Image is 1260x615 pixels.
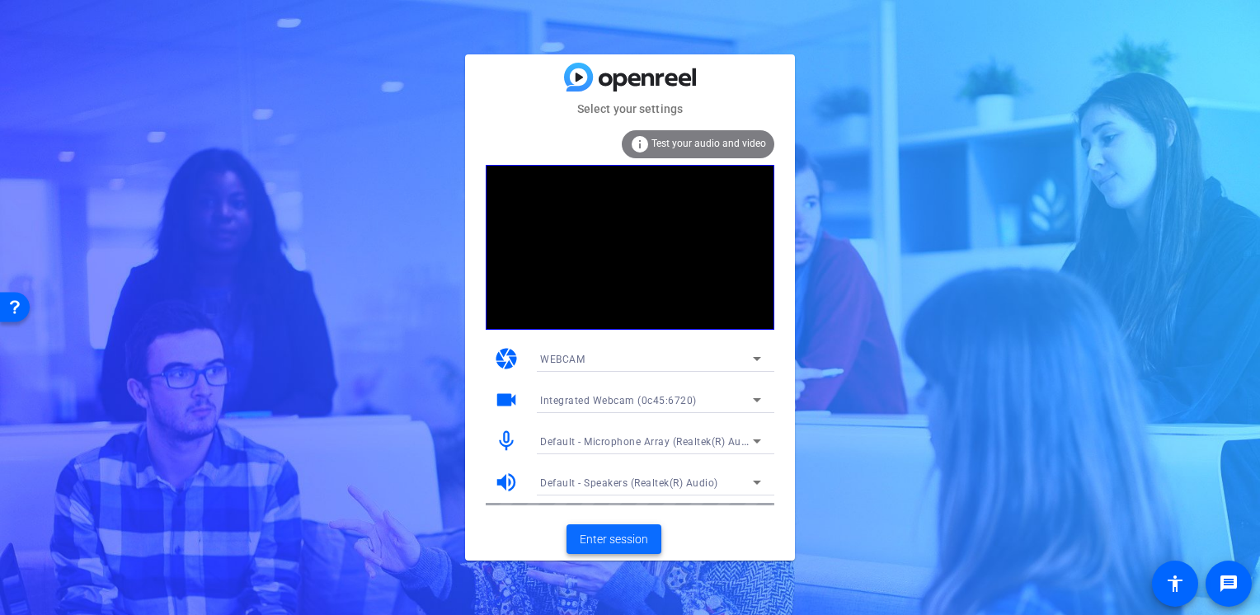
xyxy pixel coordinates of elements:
mat-icon: accessibility [1165,574,1185,594]
mat-icon: volume_up [494,470,519,495]
span: Default - Speakers (Realtek(R) Audio) [540,477,718,489]
span: Default - Microphone Array (Realtek(R) Audio) [540,434,760,448]
mat-icon: info [630,134,650,154]
mat-icon: message [1219,574,1239,594]
mat-icon: camera [494,346,519,371]
span: WEBCAM [540,354,585,365]
mat-icon: mic_none [494,429,519,453]
span: Enter session [580,531,648,548]
span: Test your audio and video [651,138,766,149]
mat-card-subtitle: Select your settings [465,100,795,118]
span: Integrated Webcam (0c45:6720) [540,395,697,406]
img: blue-gradient.svg [564,63,696,92]
mat-icon: videocam [494,387,519,412]
button: Enter session [567,524,661,554]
